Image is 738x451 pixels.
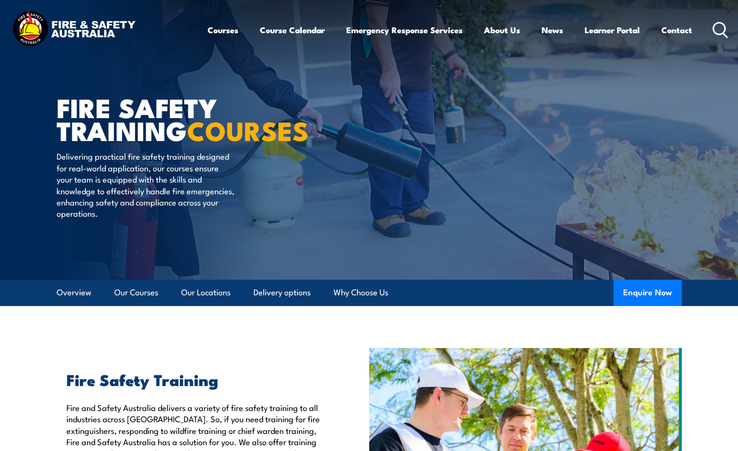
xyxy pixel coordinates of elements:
a: Why Choose Us [334,280,388,306]
a: Our Courses [114,280,158,306]
h2: Fire Safety Training [66,372,324,386]
a: Delivery options [253,280,311,306]
a: Courses [208,17,238,43]
a: Contact [661,17,692,43]
a: Overview [57,280,91,306]
h1: FIRE SAFETY TRAINING [57,96,298,141]
a: About Us [484,17,520,43]
a: Course Calendar [260,17,325,43]
button: Enquire Now [613,280,682,306]
a: Emergency Response Services [346,17,463,43]
a: Our Locations [181,280,231,306]
a: News [542,17,563,43]
p: Delivering practical fire safety training designed for real-world application, our courses ensure... [57,150,235,219]
strong: COURSES [187,109,309,150]
a: Learner Portal [585,17,640,43]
